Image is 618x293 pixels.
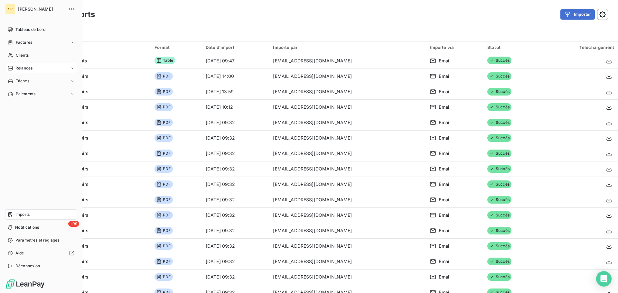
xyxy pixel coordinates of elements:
[439,73,451,79] span: Email
[154,150,173,157] span: PDF
[269,99,426,115] td: [EMAIL_ADDRESS][DOMAIN_NAME]
[154,119,173,126] span: PDF
[487,258,511,265] span: Succès
[487,273,511,281] span: Succès
[15,250,24,256] span: Aide
[487,119,511,126] span: Succès
[154,134,173,142] span: PDF
[487,103,511,111] span: Succès
[269,115,426,130] td: [EMAIL_ADDRESS][DOMAIN_NAME]
[439,227,451,234] span: Email
[487,180,511,188] span: Succès
[487,45,537,50] div: Statut
[154,57,175,64] span: Table
[439,212,451,218] span: Email
[202,99,269,115] td: [DATE] 10:12
[154,165,173,173] span: PDF
[16,78,29,84] span: Tâches
[439,135,451,141] span: Email
[487,211,511,219] span: Succès
[269,223,426,238] td: [EMAIL_ADDRESS][DOMAIN_NAME]
[202,238,269,254] td: [DATE] 09:32
[269,192,426,207] td: [EMAIL_ADDRESS][DOMAIN_NAME]
[31,44,147,50] div: Import
[560,9,595,20] button: Importer
[439,88,451,95] span: Email
[5,4,15,14] div: SR
[439,243,451,249] span: Email
[154,258,173,265] span: PDF
[68,221,79,227] span: +99
[18,6,64,12] span: [PERSON_NAME]
[487,150,511,157] span: Succès
[5,248,77,258] a: Aide
[202,115,269,130] td: [DATE] 09:32
[487,88,511,96] span: Succès
[16,52,29,58] span: Clients
[15,224,39,230] span: Notifications
[269,269,426,285] td: [EMAIL_ADDRESS][DOMAIN_NAME]
[154,45,198,50] div: Format
[206,45,266,50] div: Date d’import
[269,254,426,269] td: [EMAIL_ADDRESS][DOMAIN_NAME]
[5,279,45,289] img: Logo LeanPay
[269,207,426,223] td: [EMAIL_ADDRESS][DOMAIN_NAME]
[269,53,426,69] td: [EMAIL_ADDRESS][DOMAIN_NAME]
[202,192,269,207] td: [DATE] 09:32
[439,104,451,110] span: Email
[439,150,451,157] span: Email
[202,84,269,99] td: [DATE] 13:59
[269,177,426,192] td: [EMAIL_ADDRESS][DOMAIN_NAME]
[154,196,173,204] span: PDF
[439,258,451,265] span: Email
[596,271,612,287] div: Open Intercom Messenger
[154,88,173,96] span: PDF
[202,161,269,177] td: [DATE] 09:32
[487,72,511,80] span: Succès
[154,242,173,250] span: PDF
[439,181,451,188] span: Email
[269,69,426,84] td: [EMAIL_ADDRESS][DOMAIN_NAME]
[269,238,426,254] td: [EMAIL_ADDRESS][DOMAIN_NAME]
[16,91,35,97] span: Paiements
[15,263,40,269] span: Déconnexion
[202,53,269,69] td: [DATE] 09:47
[545,45,614,50] div: Téléchargement
[202,207,269,223] td: [DATE] 09:32
[269,84,426,99] td: [EMAIL_ADDRESS][DOMAIN_NAME]
[487,227,511,234] span: Succès
[439,58,451,64] span: Email
[202,269,269,285] td: [DATE] 09:32
[487,57,511,64] span: Succès
[487,134,511,142] span: Succès
[269,146,426,161] td: [EMAIL_ADDRESS][DOMAIN_NAME]
[487,242,511,250] span: Succès
[154,72,173,80] span: PDF
[439,197,451,203] span: Email
[15,65,33,71] span: Relances
[269,130,426,146] td: [EMAIL_ADDRESS][DOMAIN_NAME]
[202,69,269,84] td: [DATE] 14:00
[487,196,511,204] span: Succès
[154,211,173,219] span: PDF
[154,227,173,234] span: PDF
[202,130,269,146] td: [DATE] 09:32
[273,45,422,50] div: Importé par
[430,45,480,50] div: Importé via
[202,146,269,161] td: [DATE] 09:32
[439,119,451,126] span: Email
[154,103,173,111] span: PDF
[15,212,30,217] span: Imports
[154,180,173,188] span: PDF
[487,165,511,173] span: Succès
[202,177,269,192] td: [DATE] 09:32
[202,223,269,238] td: [DATE] 09:32
[439,166,451,172] span: Email
[15,27,45,32] span: Tableau de bord
[269,161,426,177] td: [EMAIL_ADDRESS][DOMAIN_NAME]
[16,40,32,45] span: Factures
[439,274,451,280] span: Email
[15,237,59,243] span: Paramètres et réglages
[154,273,173,281] span: PDF
[202,254,269,269] td: [DATE] 09:32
